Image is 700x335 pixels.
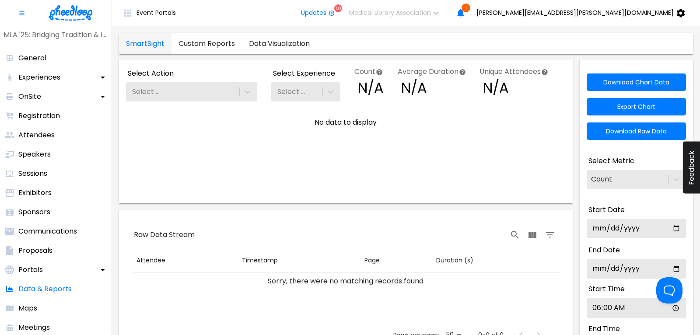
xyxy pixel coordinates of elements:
[687,150,696,185] span: Feedback
[18,111,60,121] p: Registration
[587,122,686,140] button: download raw data
[587,98,686,115] button: Export Chart
[342,4,452,22] button: Medical Library Association
[3,30,108,40] p: MLA '25: Bridging Tradition & Innovation
[18,322,50,333] p: Meetings
[119,33,317,54] div: data tabs
[315,117,377,127] span: No data to display
[452,4,469,22] button: 1
[134,230,195,240] span: Raw Data Stream
[398,66,465,77] label: Average Duration
[130,88,160,96] div: Select ...
[171,33,242,54] a: data-tab-[object Object]
[524,226,541,244] button: View Columns
[354,66,384,77] label: Count
[587,73,686,91] button: Download Chart Data
[18,168,47,179] p: Sessions
[361,252,383,269] button: Sort
[483,80,548,96] span: N/A
[469,4,696,22] button: [PERSON_NAME][EMAIL_ADDRESS][PERSON_NAME][DOMAIN_NAME]
[588,156,634,166] span: Select Metric
[358,80,384,96] span: N/A
[49,5,92,21] img: logo
[479,66,548,77] label: Unique Attendees
[588,284,625,294] span: Start Time
[349,9,431,16] span: Medical Library Association
[136,255,165,266] div: Attendee
[462,3,470,12] span: 1
[18,265,43,275] p: Portals
[18,303,37,314] p: Maps
[133,252,169,269] button: Sort
[603,79,669,86] span: Download Chart Data
[364,255,380,266] div: Page
[541,226,559,244] button: Filter Table
[128,68,174,79] span: Select Action
[18,245,52,256] p: Proposals
[18,149,51,160] p: Speakers
[18,91,41,102] p: OnSite
[459,69,466,76] svg: The average duration, in seconds, across all data points throughout the time period covered by th...
[18,188,52,198] p: Exhibitors
[242,255,278,266] div: Timestamp
[242,33,317,54] a: data-tab-[object Object]
[588,245,620,255] span: End Date
[18,226,77,237] p: Communications
[136,9,176,16] span: Event Portals
[119,33,171,54] a: data-tab-SmartSight
[334,4,342,12] div: 10
[541,69,548,76] svg: The number of unique attendees observed by SmartSight for the selected metric throughout the time...
[238,252,281,269] button: Sort
[294,4,342,22] button: Updates10
[18,207,50,217] p: Sponsors
[606,128,667,135] span: Download Raw Data
[506,226,524,244] button: Search
[588,324,620,334] span: End Time
[18,72,60,83] p: Experiences
[273,68,335,79] span: Select Experience
[18,53,46,63] p: General
[18,130,55,140] p: Attendees
[591,175,612,183] div: Count
[433,252,477,269] button: Sort
[136,276,555,286] div: Sorry, there were no matching records found
[617,103,655,110] span: Export Chart
[276,88,305,96] div: Select ...
[376,69,383,76] svg: The individual data points gathered throughout the time period covered by the chart. A single att...
[133,221,559,249] div: Table Toolbar
[301,9,326,16] span: Updates
[18,284,72,294] p: Data & Reports
[656,277,682,304] iframe: Toggle Customer Support
[588,205,625,215] span: Start Date
[401,80,465,96] span: N/A
[115,4,183,22] button: Event Portals
[476,9,674,16] span: [PERSON_NAME][EMAIL_ADDRESS][PERSON_NAME][DOMAIN_NAME]
[436,255,473,266] div: Duration (s)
